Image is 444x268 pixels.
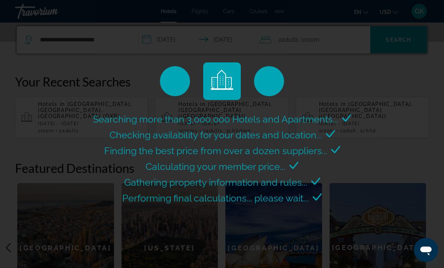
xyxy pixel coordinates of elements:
[146,161,286,172] span: Calculating your member price...
[104,145,327,156] span: Finding the best price from over a dozen suppliers...
[414,238,438,262] iframe: Кнопка запуска окна обмена сообщениями
[122,192,309,204] span: Performing final calculations... please wait...
[93,114,338,125] span: Searching more than 3,000,000 Hotels and Apartments...
[109,129,322,141] span: Checking availability for your dates and location...
[124,177,307,188] span: Gathering property information and rules...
